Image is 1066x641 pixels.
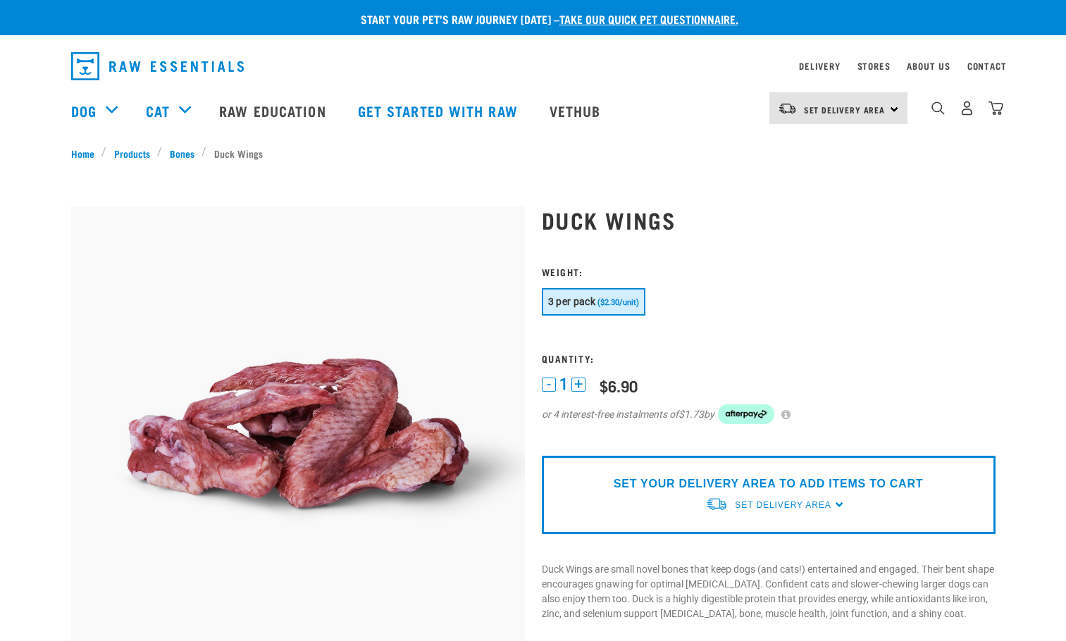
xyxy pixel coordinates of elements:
a: Cat [146,100,170,121]
img: Afterpay [718,404,774,424]
h3: Quantity: [542,353,996,363]
img: van-moving.png [705,497,728,511]
span: 3 per pack [548,296,596,307]
span: 1 [559,377,568,392]
h3: Weight: [542,266,996,277]
img: home-icon@2x.png [988,101,1003,116]
img: home-icon-1@2x.png [931,101,945,115]
a: Stores [857,63,891,68]
nav: breadcrumbs [71,146,996,161]
button: + [571,378,585,392]
p: Duck Wings are small novel bones that keep dogs (and cats!) entertained and engaged. Their bent s... [542,562,996,621]
a: Products [106,146,157,161]
a: Contact [967,63,1007,68]
div: $6.90 [600,377,638,394]
a: Get started with Raw [344,82,535,139]
button: - [542,378,556,392]
a: About Us [907,63,950,68]
span: Set Delivery Area [735,500,831,510]
button: 3 per pack ($2.30/unit) [542,288,646,316]
a: Vethub [535,82,619,139]
a: Home [71,146,102,161]
span: ($2.30/unit) [597,298,639,307]
a: Delivery [799,63,840,68]
a: Raw Education [205,82,343,139]
h1: Duck Wings [542,207,996,232]
nav: dropdown navigation [60,46,1007,86]
a: take our quick pet questionnaire. [559,15,738,22]
span: $1.73 [678,407,704,422]
img: Raw Essentials Logo [71,52,244,80]
p: SET YOUR DELIVERY AREA TO ADD ITEMS TO CART [614,475,923,492]
div: or 4 interest-free instalments of by [542,404,996,424]
a: Bones [162,146,202,161]
img: user.png [960,101,974,116]
a: Dog [71,100,97,121]
span: Set Delivery Area [804,107,886,112]
img: van-moving.png [778,102,797,115]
